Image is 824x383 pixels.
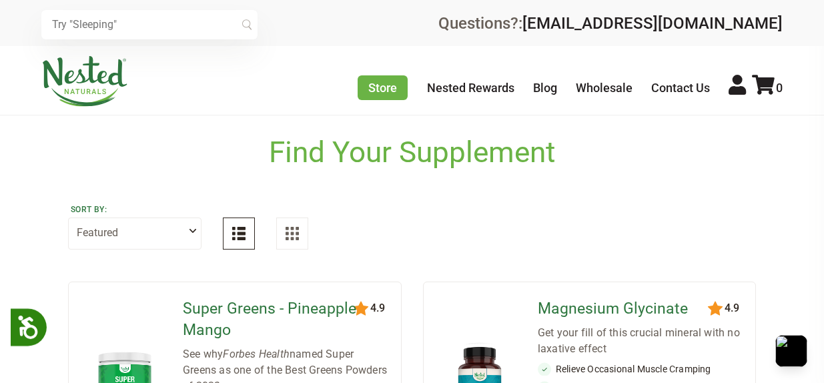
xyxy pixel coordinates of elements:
a: Super Greens - Pineapple Mango [183,298,359,341]
a: Nested Rewards [427,81,514,95]
img: Nested Naturals [41,56,128,107]
em: Forbes Health [223,348,290,360]
img: List [232,227,246,240]
a: 0 [752,81,783,95]
div: Get your fill of this crucial mineral with no laxative effect [538,325,745,357]
a: Store [358,75,408,100]
h1: Find Your Supplement [269,135,555,169]
img: Grid [286,227,299,240]
div: Questions?: [438,15,783,31]
li: Relieve Occasional Muscle Cramping [538,362,745,376]
label: Sort by: [71,204,199,215]
a: [EMAIL_ADDRESS][DOMAIN_NAME] [522,14,783,33]
a: Contact Us [651,81,710,95]
a: Blog [533,81,557,95]
input: Try "Sleeping" [41,10,258,39]
span: 0 [776,81,783,95]
a: Wholesale [576,81,633,95]
a: Magnesium Glycinate [538,298,714,320]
